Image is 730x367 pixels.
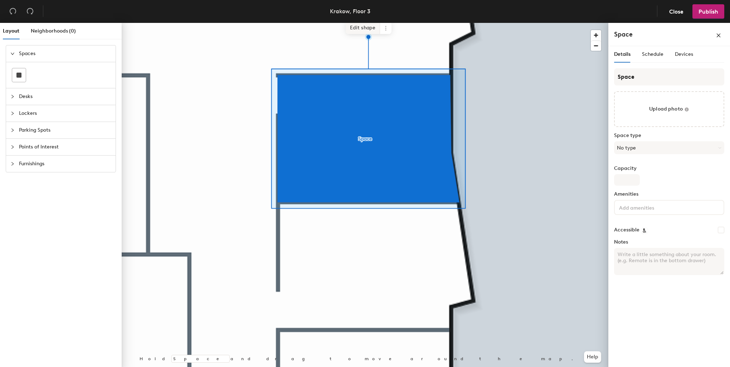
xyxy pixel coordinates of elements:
[614,191,724,197] label: Amenities
[669,8,683,15] span: Close
[6,4,20,19] button: Undo (⌘ + Z)
[614,227,639,233] label: Accessible
[618,203,682,211] input: Add amenities
[19,156,111,172] span: Furnishings
[614,51,631,57] span: Details
[10,145,15,149] span: collapsed
[675,51,693,57] span: Devices
[9,8,16,15] span: undo
[10,162,15,166] span: collapsed
[642,51,663,57] span: Schedule
[10,128,15,132] span: collapsed
[614,133,724,138] label: Space type
[614,141,724,154] button: No type
[3,28,19,34] span: Layout
[330,7,370,16] div: Krakow, Floor 3
[31,28,76,34] span: Neighborhoods (0)
[699,8,718,15] span: Publish
[19,105,111,122] span: Lockers
[346,22,380,34] span: Edit shape
[663,4,690,19] button: Close
[716,33,721,38] span: close
[10,52,15,56] span: expanded
[614,239,724,245] label: Notes
[10,94,15,99] span: collapsed
[614,166,724,171] label: Capacity
[10,111,15,116] span: collapsed
[614,30,633,39] h4: Space
[19,139,111,155] span: Points of Interest
[19,122,111,138] span: Parking Spots
[614,91,724,127] button: Upload photo
[23,4,37,19] button: Redo (⌘ + ⇧ + Z)
[584,351,601,363] button: Help
[19,45,111,62] span: Spaces
[692,4,724,19] button: Publish
[19,88,111,105] span: Desks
